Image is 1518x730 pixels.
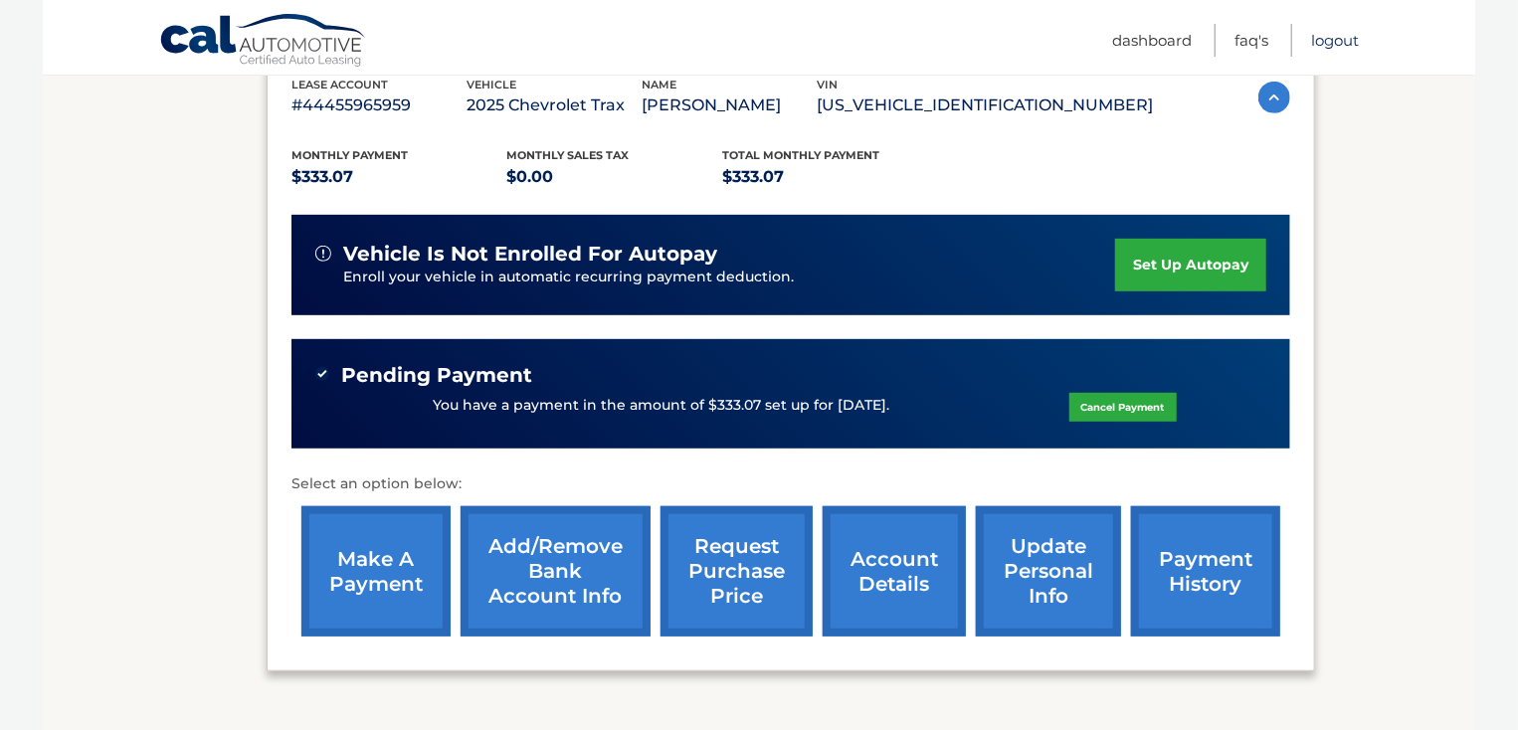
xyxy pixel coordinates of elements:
[722,148,879,162] span: Total Monthly Payment
[661,506,813,637] a: request purchase price
[1311,24,1359,57] a: Logout
[817,91,1153,119] p: [US_VEHICLE_IDENTIFICATION_NUMBER]
[315,246,331,262] img: alert-white.svg
[341,363,532,388] span: Pending Payment
[467,78,516,91] span: vehicle
[823,506,966,637] a: account details
[817,78,838,91] span: vin
[507,148,630,162] span: Monthly sales Tax
[1069,393,1177,422] a: Cancel Payment
[461,506,651,637] a: Add/Remove bank account info
[642,91,817,119] p: [PERSON_NAME]
[467,91,642,119] p: 2025 Chevrolet Trax
[291,91,467,119] p: #44455965959
[159,13,368,71] a: Cal Automotive
[343,242,717,267] span: vehicle is not enrolled for autopay
[291,148,408,162] span: Monthly Payment
[433,395,889,417] p: You have a payment in the amount of $333.07 set up for [DATE].
[1234,24,1268,57] a: FAQ's
[976,506,1121,637] a: update personal info
[315,367,329,381] img: check-green.svg
[722,163,938,191] p: $333.07
[1258,82,1290,113] img: accordion-active.svg
[507,163,723,191] p: $0.00
[1112,24,1192,57] a: Dashboard
[1131,506,1280,637] a: payment history
[301,506,451,637] a: make a payment
[642,78,676,91] span: name
[343,267,1115,288] p: Enroll your vehicle in automatic recurring payment deduction.
[291,472,1290,496] p: Select an option below:
[291,78,388,91] span: lease account
[1115,239,1266,291] a: set up autopay
[291,163,507,191] p: $333.07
